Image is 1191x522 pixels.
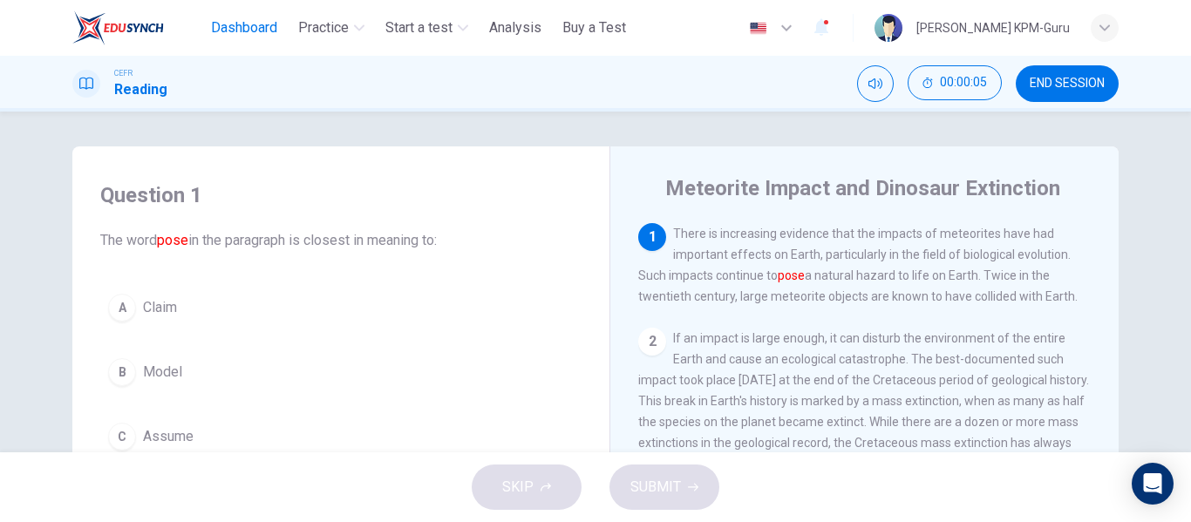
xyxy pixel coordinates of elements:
div: [PERSON_NAME] KPM-Guru [916,17,1070,38]
button: 00:00:05 [908,65,1002,100]
h4: Meteorite Impact and Dinosaur Extinction [665,174,1060,202]
div: C [108,423,136,451]
button: BModel [100,350,582,394]
h1: Reading [114,79,167,100]
img: Profile picture [875,14,902,42]
span: Buy a Test [562,17,626,38]
span: Analysis [489,17,541,38]
button: AClaim [100,286,582,329]
div: B [108,358,136,386]
img: en [747,22,769,35]
button: END SESSION [1016,65,1119,102]
div: A [108,294,136,322]
span: CEFR [114,67,133,79]
font: pose [778,268,805,282]
button: Buy a Test [555,12,633,44]
button: Dashboard [204,12,284,44]
button: Start a test [378,12,475,44]
span: If an impact is large enough, it can disturb the environment of the entire Earth and cause an eco... [638,331,1090,512]
span: There is increasing evidence that the impacts of meteorites have had important effects on Earth, ... [638,227,1078,303]
span: Practice [298,17,349,38]
div: Open Intercom Messenger [1132,463,1174,505]
button: CAssume [100,415,582,458]
div: 2 [638,328,666,356]
div: 1 [638,223,666,251]
span: END SESSION [1030,77,1105,91]
font: pose [157,232,188,248]
h4: Question 1 [100,181,582,209]
div: Hide [908,65,1002,102]
span: Dashboard [211,17,277,38]
span: The word in the paragraph is closest in meaning to: [100,230,582,251]
div: Mute [857,65,894,102]
button: Analysis [482,12,548,44]
img: ELTC logo [72,10,164,45]
span: Start a test [385,17,453,38]
span: Assume [143,426,194,447]
span: Model [143,362,182,383]
a: ELTC logo [72,10,204,45]
span: Claim [143,297,177,318]
button: Practice [291,12,371,44]
span: 00:00:05 [940,76,987,90]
